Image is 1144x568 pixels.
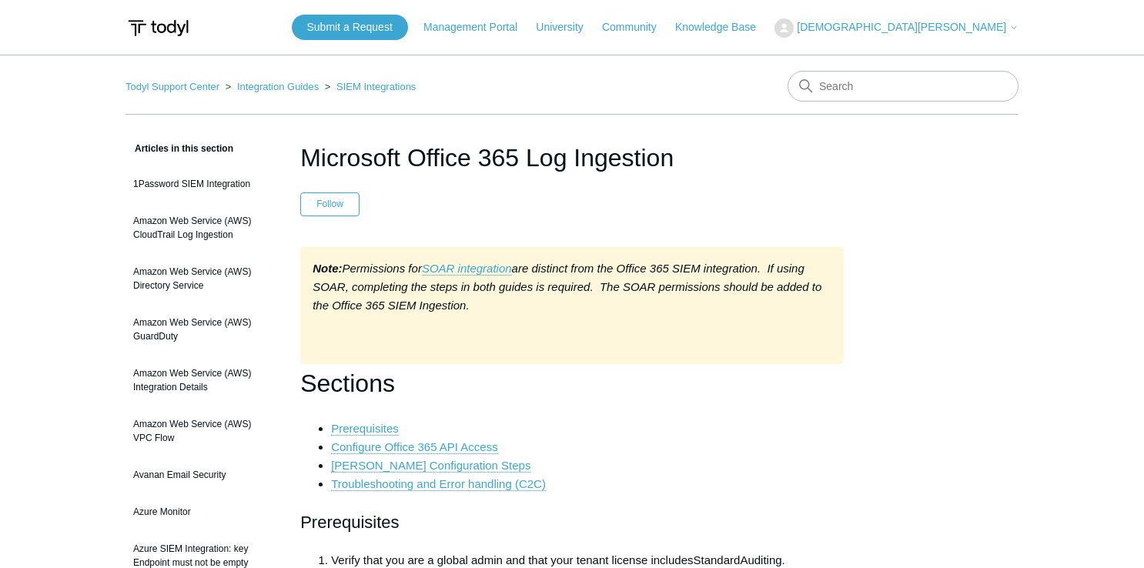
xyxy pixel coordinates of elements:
[331,477,546,491] a: Troubleshooting and Error handling (C2C)
[125,206,277,249] a: Amazon Web Service (AWS) CloudTrail Log Ingestion
[125,308,277,351] a: Amazon Web Service (AWS) GuardDuty
[125,14,191,42] img: Todyl Support Center Help Center home page
[313,262,422,275] em: Permissions for
[331,422,399,436] a: Prerequisites
[797,21,1006,33] span: [DEMOGRAPHIC_DATA][PERSON_NAME]
[125,81,219,92] a: Todyl Support Center
[423,19,533,35] a: Management Portal
[422,262,512,276] a: SOAR integration
[331,553,693,566] span: Verify that you are a global admin and that your tenant license includes
[536,19,598,35] a: University
[125,497,277,526] a: Azure Monitor
[336,81,416,92] a: SIEM Integrations
[300,139,844,176] h1: Microsoft Office 365 Log Ingestion
[693,553,740,566] span: Standard
[313,262,821,312] em: are distinct from the Office 365 SIEM integration. If using SOAR, completing the steps in both gu...
[125,409,277,453] a: Amazon Web Service (AWS) VPC Flow
[422,262,512,275] em: SOAR integration
[774,18,1019,38] button: [DEMOGRAPHIC_DATA][PERSON_NAME]
[237,81,319,92] a: Integration Guides
[125,460,277,489] a: Avanan Email Security
[313,262,342,275] strong: Note:
[782,553,785,566] span: .
[125,257,277,300] a: Amazon Web Service (AWS) Directory Service
[602,19,672,35] a: Community
[300,509,844,536] h2: Prerequisites
[125,143,233,154] span: Articles in this section
[125,81,222,92] li: Todyl Support Center
[788,71,1019,102] input: Search
[331,440,498,454] a: Configure Office 365 API Access
[222,81,322,92] li: Integration Guides
[125,359,277,402] a: Amazon Web Service (AWS) Integration Details
[300,192,360,216] button: Follow Article
[125,169,277,199] a: 1Password SIEM Integration
[740,553,781,566] span: Auditing
[292,15,408,40] a: Submit a Request
[322,81,416,92] li: SIEM Integrations
[675,19,771,35] a: Knowledge Base
[331,459,530,473] a: [PERSON_NAME] Configuration Steps
[300,364,844,403] h1: Sections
